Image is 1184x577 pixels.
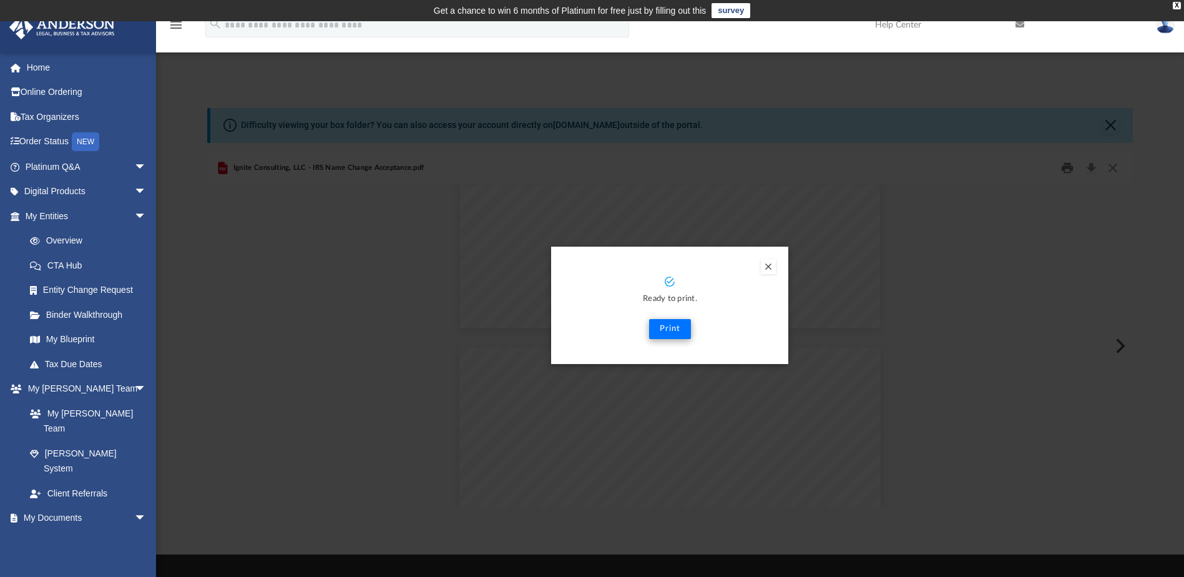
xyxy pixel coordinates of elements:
a: Overview [17,229,165,254]
div: Preview [207,152,1132,507]
i: search [208,17,222,31]
a: Tax Due Dates [17,352,165,377]
a: survey [712,3,750,18]
span: arrow_drop_down [134,204,159,229]
img: User Pic [1156,16,1175,34]
button: Print [649,319,691,339]
a: My [PERSON_NAME] Teamarrow_drop_down [9,377,159,402]
p: Ready to print. [564,292,776,307]
a: Tax Organizers [9,104,165,129]
a: Order StatusNEW [9,129,165,155]
div: close [1173,2,1181,9]
span: arrow_drop_down [134,506,159,531]
a: Client Referrals [17,481,159,506]
a: Platinum Q&Aarrow_drop_down [9,154,165,179]
span: arrow_drop_down [134,377,159,402]
a: Online Ordering [9,80,165,105]
div: NEW [72,132,99,151]
span: arrow_drop_down [134,154,159,180]
a: Box [17,530,153,555]
div: Get a chance to win 6 months of Platinum for free just by filling out this [434,3,707,18]
a: Entity Change Request [17,278,165,303]
a: menu [169,24,183,32]
span: arrow_drop_down [134,179,159,205]
a: My Documentsarrow_drop_down [9,506,159,531]
i: menu [169,17,183,32]
img: Anderson Advisors Platinum Portal [6,15,119,39]
a: Home [9,55,165,80]
a: My Entitiesarrow_drop_down [9,204,165,229]
a: CTA Hub [17,253,165,278]
a: Binder Walkthrough [17,302,165,327]
a: My Blueprint [17,327,159,352]
a: [PERSON_NAME] System [17,441,159,481]
a: My [PERSON_NAME] Team [17,401,153,441]
a: Digital Productsarrow_drop_down [9,179,165,204]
